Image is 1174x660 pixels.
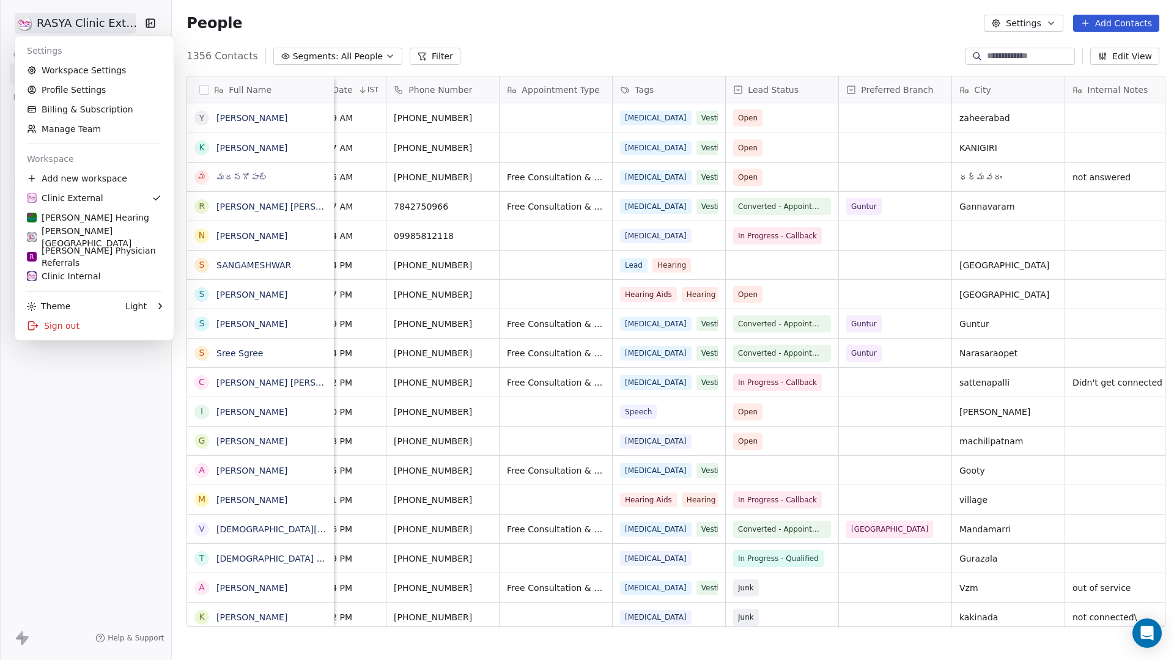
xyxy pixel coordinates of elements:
div: [PERSON_NAME][GEOGRAPHIC_DATA] [27,225,161,249]
div: Theme [27,300,70,312]
div: Clinic External [27,192,103,204]
div: Workspace [20,149,169,169]
img: ISHB%20Circle%20icon%20no%20Shadow.svg [27,232,37,242]
div: Clinic Internal [27,270,100,282]
img: RASYA-Clinic%20Circle%20icon%20Transparent.png [27,193,37,203]
a: Billing & Subscription [20,100,169,119]
div: Settings [20,41,169,61]
span: R [30,252,34,262]
div: Light [125,300,147,312]
img: RASYA-Clinic%20Circle%20icon%20Transparent.png [27,271,37,281]
a: Workspace Settings [20,61,169,80]
a: Profile Settings [20,80,169,100]
div: Sign out [20,316,169,335]
div: [PERSON_NAME] Physician Referrals [27,244,161,269]
img: RASYA%20Hearing%20Vertical.svg [27,213,37,222]
a: Manage Team [20,119,169,139]
div: Add new workspace [20,169,169,188]
div: [PERSON_NAME] Hearing [27,211,149,224]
